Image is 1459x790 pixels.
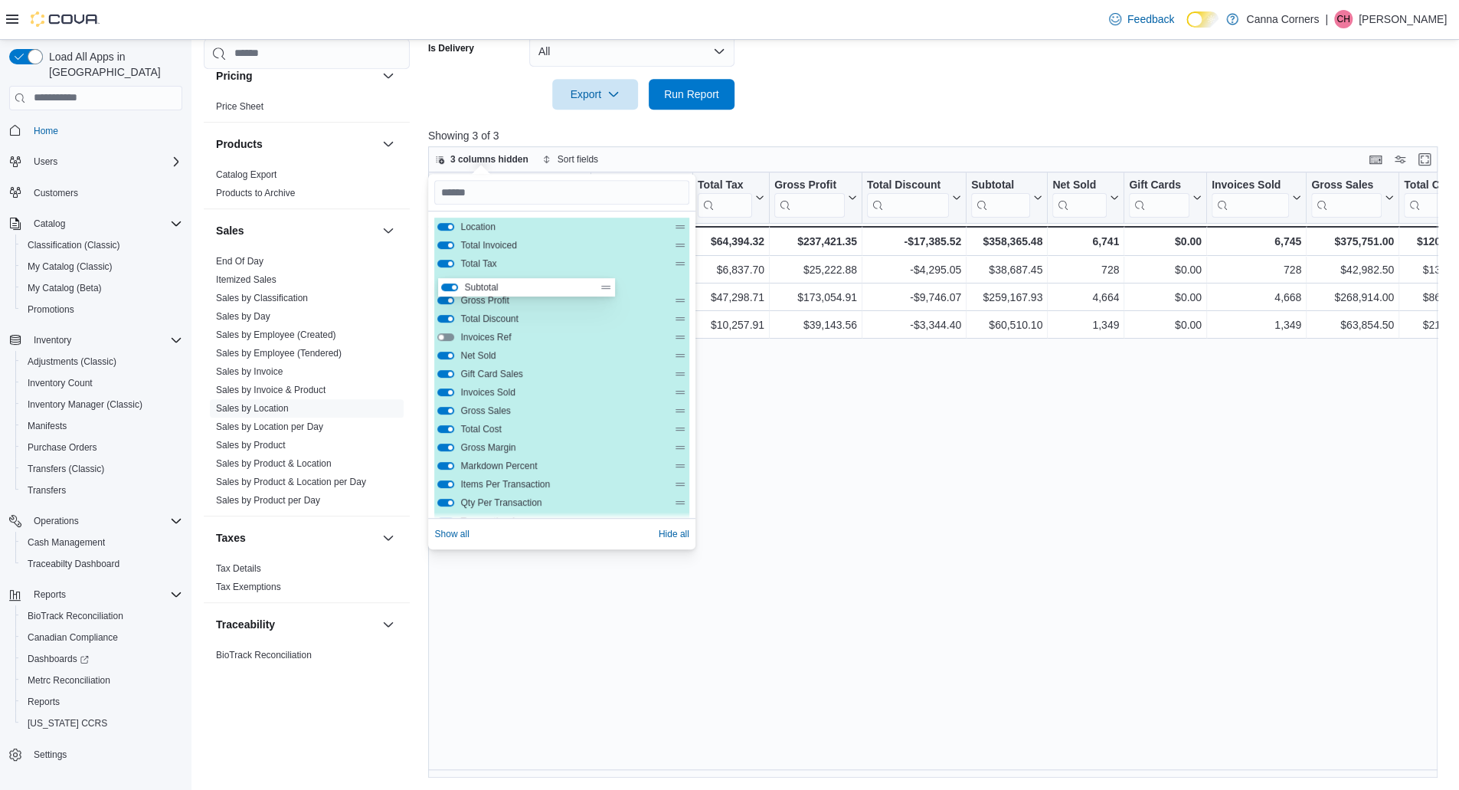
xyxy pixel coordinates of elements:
button: Location [437,223,454,231]
button: Settings [3,743,188,765]
h3: Taxes [216,530,246,546]
span: My Catalog (Classic) [21,257,182,276]
a: Reports [21,693,66,711]
span: Products to Archive [216,187,295,199]
span: Sales by Location [216,402,289,415]
button: Home [3,120,188,142]
span: Sales by Invoice [216,365,283,378]
span: Reports [28,585,182,604]
span: Operations [34,515,79,527]
div: 4,668 [1212,288,1301,306]
button: Transfers [15,480,188,501]
span: Metrc Reconciliation [21,671,182,690]
span: Sales by Classification [216,292,308,304]
span: [US_STATE] CCRS [28,717,107,729]
p: Canna Corners [1246,10,1319,28]
button: Customers [3,182,188,204]
a: My Catalog (Classic) [21,257,119,276]
button: Gross Sales [1311,178,1394,217]
h3: Traceability [216,617,275,632]
span: Sales by Product & Location [216,457,332,470]
div: Net Sold [1052,178,1107,217]
div: $268,914.00 [1311,288,1394,306]
span: Sort fields [558,153,598,166]
div: $47,298.71 [698,288,764,306]
button: Transaction Average [437,517,454,525]
button: Items Per Transaction [437,480,454,488]
span: CH [1336,10,1349,28]
button: Inventory Count [15,372,188,394]
span: 3 columns hidden [450,153,528,166]
a: Tax Details [216,563,261,574]
button: Catalog [28,215,71,233]
span: BioTrack Reconciliation [216,649,312,661]
span: Customers [28,183,182,202]
a: [US_STATE] CCRS [21,714,113,733]
img: Cova [31,11,100,27]
div: $0.00 [1129,232,1202,251]
span: Transfers (Classic) [21,460,182,478]
div: Total Tax [698,178,752,217]
span: Operations [28,512,182,530]
a: Sales by Classification [216,293,308,303]
p: [PERSON_NAME] [1359,10,1447,28]
span: Transfers [21,481,182,500]
div: $173,054.91 [774,288,857,306]
span: Sales by Employee (Created) [216,329,336,341]
span: Inventory Count [28,377,93,389]
button: Inventory [3,329,188,351]
div: $358,365.48 [971,232,1042,251]
button: Sales [216,223,376,238]
button: Gross Sales [437,407,454,415]
div: Traceability [204,646,410,670]
div: 6,741 [1052,232,1119,251]
span: Show all [434,528,469,540]
span: Sales by Product per Day [216,494,320,506]
a: Sales by Product & Location [216,458,332,469]
h3: Pricing [216,68,252,84]
button: Run Report [649,79,734,110]
button: Enter fullscreen [1415,150,1434,169]
div: -$3,344.40 [867,316,961,334]
span: Sales by Product & Location per Day [216,476,366,488]
span: Manifests [28,420,67,432]
a: Canadian Compliance [21,628,124,647]
div: $42,982.50 [1311,261,1394,279]
a: My Catalog (Beta) [21,279,108,297]
a: Tax Exemptions [216,582,281,592]
div: Gross Profit [774,178,845,217]
a: Sales by Location [216,403,289,414]
button: Catalog [3,213,188,234]
h3: Products [216,136,263,152]
a: Products to Archive [216,188,295,198]
div: Total Discount [867,178,949,192]
div: $0.00 [1129,316,1202,334]
span: Run Report [664,87,719,102]
a: Sales by Invoice & Product [216,385,325,395]
button: All [529,36,734,67]
button: Users [28,152,64,171]
button: Manifests [15,415,188,437]
span: Reports [21,693,182,711]
span: Hide all [659,528,689,540]
button: Gift Cards [1129,178,1202,217]
button: Pricing [379,67,397,85]
button: Sales [379,221,397,240]
div: 6,745 [1212,232,1301,251]
button: Display options [1391,150,1409,169]
button: Total Tax [698,178,764,217]
span: Traceabilty Dashboard [21,555,182,573]
span: My Catalog (Beta) [28,282,102,294]
button: Total Discount [437,315,454,323]
button: Total Cost [437,425,454,433]
button: Invoices Ref [437,333,454,341]
a: Promotions [21,300,80,319]
div: $64,394.32 [698,232,764,251]
div: $63,854.50 [1311,316,1394,334]
a: Sales by Employee (Created) [216,329,336,340]
button: Traceabilty Dashboard [15,553,188,575]
span: Dashboards [21,650,182,668]
button: 3 columns hidden [429,150,535,169]
span: Sales by Location per Day [216,421,323,433]
div: Casey Hammer [1334,10,1353,28]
